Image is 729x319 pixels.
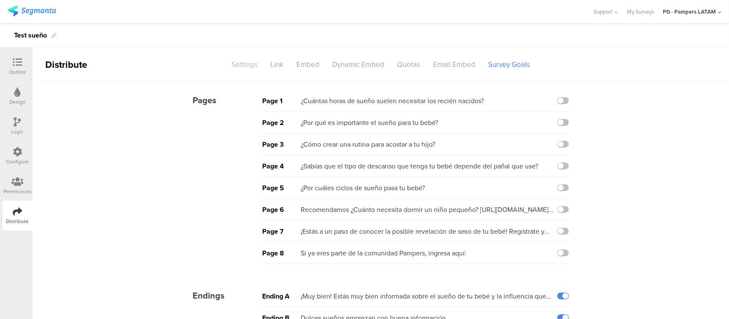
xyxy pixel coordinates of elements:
div: Page 7 [262,226,301,236]
span: Support [594,8,613,16]
div: Logic [12,128,24,136]
div: ¿Cómo crear una rutina para acostar a tu hijo? [301,139,435,149]
div: ¡Estás a un paso de conocer la posible revelación de sexo de tu bebé! Regístrate y descúbrelo. [301,226,557,236]
div: Design [9,98,26,106]
div: PG - Pampers LATAM [663,8,716,16]
div: Page 8 [262,248,301,258]
div: ¿Por cuáles ciclos de sueño pasa tu bebé? [301,183,425,193]
div: Quotas [391,57,427,72]
div: ¡Muy bien! Estás muy bien informada sobre el sueño de tu bebé y la influencia que éste tiene en s... [301,291,557,301]
div: Si ya eres parte de la comunidad Pampers, ingresa aquí: [301,248,466,258]
div: ¿Cuántas horas de sueño suelen necesitar los recién nacidos? [301,96,484,106]
div: Distribute [32,58,131,72]
div: Page 1 [262,96,301,106]
div: Ending A [262,291,301,301]
div: Recomendamos ¿Cuánto necesita dormir un niño pequeño? [URL][DOMAIN_NAME] Canciones de cuna para b... [301,205,557,215]
div: Settings [225,57,264,72]
div: ¿Por qué es importante el sueño para tu bebé? [301,118,438,128]
div: Link [264,57,290,72]
div: Embed [290,57,326,72]
div: Page 3 [262,139,301,149]
div: Distribute [6,217,29,225]
div: Page 6 [262,205,301,215]
div: ¿Sabías que el tipo de descanso que tenga tu bebé depende del pañal que use? [301,161,538,171]
div: Outline [9,68,26,76]
div: Test sueño [14,29,47,42]
div: Pages [193,94,263,107]
div: Dynamic Embed [326,57,391,72]
img: segmanta logo [8,6,56,16]
div: Endings [193,289,263,302]
div: Page 5 [262,183,301,193]
div: Page 2 [262,118,301,128]
div: Email Embed [427,57,482,72]
div: Permissions [3,188,32,195]
div: Page 4 [262,161,301,171]
div: Survey Goals [482,57,536,72]
div: Configure [6,158,29,165]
